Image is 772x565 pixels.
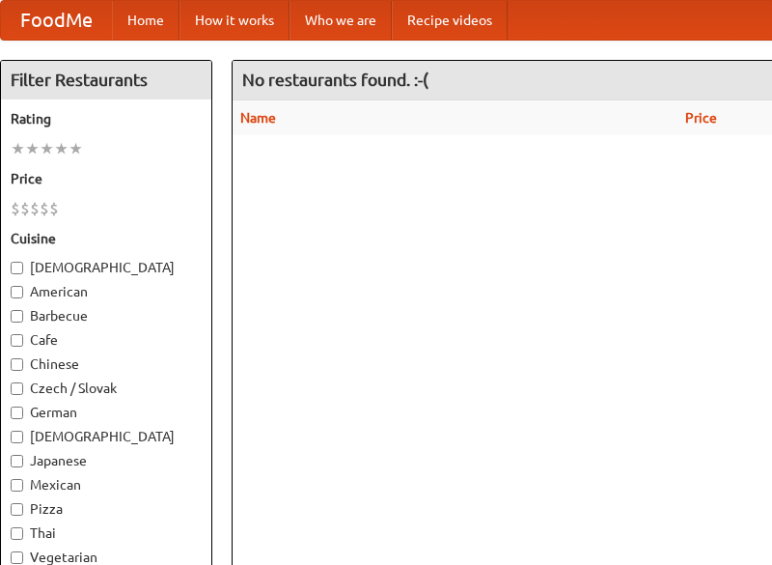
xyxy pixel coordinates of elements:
label: [DEMOGRAPHIC_DATA] [11,427,202,446]
label: German [11,403,202,422]
li: ★ [54,138,69,159]
h5: Price [11,169,202,188]
a: FoodMe [1,1,112,40]
label: Thai [11,523,202,543]
li: ★ [25,138,40,159]
input: Pizza [11,503,23,516]
h5: Cuisine [11,229,202,248]
input: American [11,286,23,298]
h4: Filter Restaurants [1,61,211,99]
input: German [11,407,23,419]
li: $ [20,198,30,219]
li: $ [49,198,59,219]
label: [DEMOGRAPHIC_DATA] [11,258,202,277]
a: Home [112,1,179,40]
li: ★ [69,138,83,159]
a: Who we are [289,1,392,40]
li: ★ [11,138,25,159]
h5: Rating [11,109,202,128]
label: Mexican [11,475,202,494]
label: Chinese [11,354,202,374]
label: Barbecue [11,306,202,325]
input: Mexican [11,479,23,492]
a: How it works [179,1,289,40]
input: Vegetarian [11,551,23,564]
input: Chinese [11,358,23,371]
li: $ [30,198,40,219]
input: Barbecue [11,310,23,323]
input: [DEMOGRAPHIC_DATA] [11,262,23,274]
li: $ [40,198,49,219]
input: Czech / Slovak [11,382,23,395]
a: Recipe videos [392,1,508,40]
ng-pluralize: No restaurants found. :-( [242,71,428,89]
label: Japanese [11,451,202,470]
a: Price [685,110,717,126]
li: $ [11,198,20,219]
input: Thai [11,527,23,540]
input: Cafe [11,334,23,347]
a: Name [240,110,276,126]
label: American [11,282,202,301]
label: Cafe [11,330,202,350]
input: Japanese [11,455,23,467]
label: Czech / Slovak [11,379,202,398]
input: [DEMOGRAPHIC_DATA] [11,431,23,443]
label: Pizza [11,499,202,519]
li: ★ [40,138,54,159]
